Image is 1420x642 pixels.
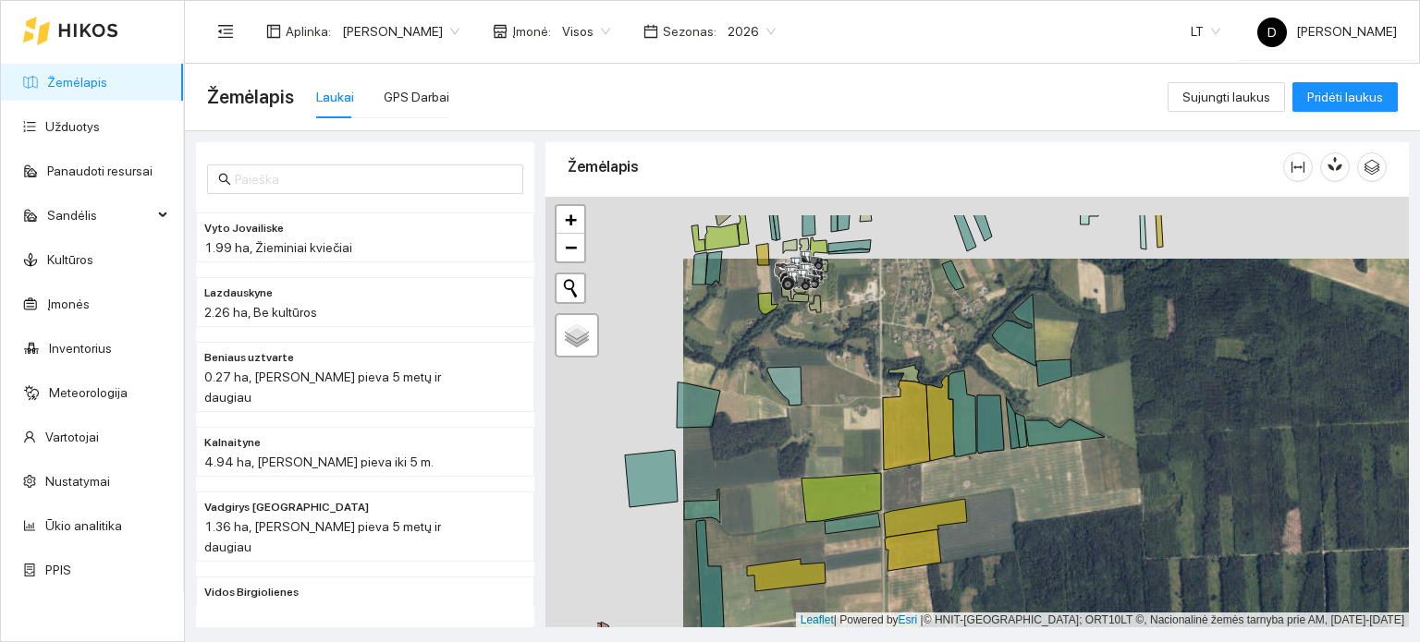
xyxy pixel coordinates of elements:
a: Ūkio analitika [45,518,122,533]
span: LT [1191,18,1220,45]
span: calendar [643,24,658,39]
a: Zoom out [557,234,584,261]
span: + [565,208,577,231]
span: Dovydas Baršauskas [342,18,459,45]
a: Sujungti laukus [1168,90,1285,104]
span: layout [266,24,281,39]
span: Vyto Jovailiske [204,220,284,237]
span: Žemėlapis [207,82,294,112]
button: Initiate a new search [557,274,584,302]
span: Kalnaityne [204,434,261,452]
a: Layers [557,315,597,356]
div: GPS Darbai [384,87,449,107]
span: Pridėti laukus [1307,87,1383,107]
span: 4.94 ha, [PERSON_NAME] pieva iki 5 m. [204,454,434,469]
button: Sujungti laukus [1168,82,1285,112]
span: Lazdauskyne [204,285,273,302]
span: column-width [1284,160,1312,175]
span: [PERSON_NAME] [1257,24,1397,39]
span: Sezonas : [663,21,716,42]
button: Pridėti laukus [1292,82,1398,112]
span: Beniaus uztvarte [204,349,294,367]
span: Aplinka : [286,21,331,42]
button: menu-fold [207,13,244,50]
button: column-width [1283,152,1313,182]
a: Esri [899,613,918,626]
a: Nustatymai [45,474,110,489]
span: Vidos Birgiolienes [204,584,299,601]
span: 1.36 ha, [PERSON_NAME] pieva 5 metų ir daugiau [204,519,441,554]
input: Paieška [235,169,512,189]
span: Įmonė : [512,21,551,42]
span: shop [493,24,508,39]
span: 1.34 ha, Kukurūzai žaliajam pašaru [204,604,404,619]
a: PPIS [45,563,71,577]
a: Panaudoti resursai [47,164,153,178]
a: Meteorologija [49,385,128,400]
a: Kultūros [47,252,93,267]
a: Zoom in [557,206,584,234]
span: Visos [562,18,610,45]
span: 1.99 ha, Žieminiai kviečiai [204,240,352,255]
span: 0.27 ha, [PERSON_NAME] pieva 5 metų ir daugiau [204,369,441,405]
div: Žemėlapis [568,140,1283,193]
span: Sandėlis [47,197,153,234]
span: − [565,236,577,259]
span: | [921,613,924,626]
span: menu-fold [217,23,234,40]
div: Laukai [316,87,354,107]
span: Vadgirys lanka [204,499,369,516]
a: Leaflet [801,613,834,626]
span: 2026 [728,18,776,45]
span: 2.26 ha, Be kultūros [204,305,317,320]
a: Pridėti laukus [1292,90,1398,104]
a: Žemėlapis [47,75,107,90]
div: | Powered by © HNIT-[GEOGRAPHIC_DATA]; ORT10LT ©, Nacionalinė žemės tarnyba prie AM, [DATE]-[DATE] [796,612,1409,628]
a: Įmonės [47,297,90,311]
a: Užduotys [45,119,100,134]
span: search [218,173,231,186]
span: Sujungti laukus [1182,87,1270,107]
a: Inventorius [49,341,112,356]
a: Vartotojai [45,430,99,444]
span: D [1267,18,1277,47]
